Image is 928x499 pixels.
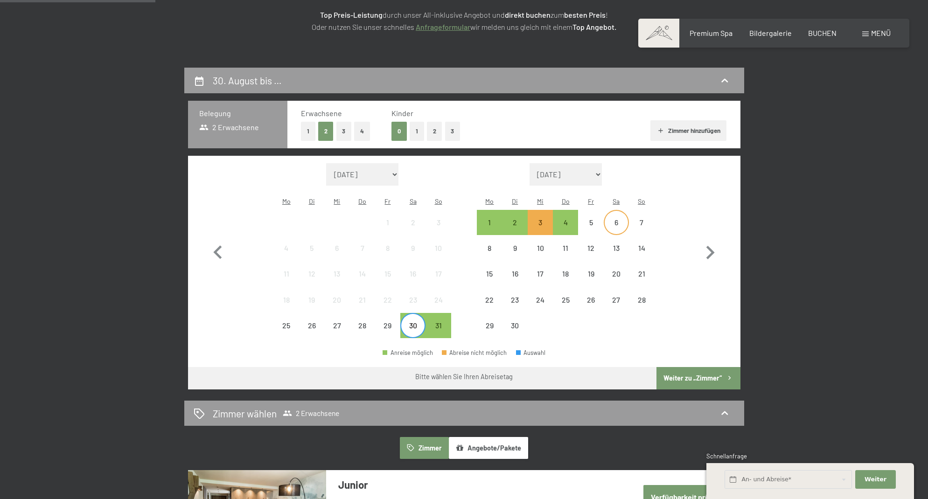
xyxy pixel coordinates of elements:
div: 25 [275,322,298,345]
div: 22 [376,296,399,319]
div: Sat Sep 20 2025 [604,261,629,286]
abbr: Freitag [588,197,594,205]
div: 29 [478,322,501,345]
span: Weiter [865,475,886,484]
div: Abreise nicht möglich [477,236,502,261]
div: Thu Aug 21 2025 [350,287,375,312]
div: Anreise möglich [383,350,433,356]
span: BUCHEN [808,28,837,37]
div: Mon Aug 04 2025 [274,236,299,261]
div: Abreise nicht möglich [629,261,654,286]
div: Abreise nicht möglich [299,236,324,261]
div: 21 [351,296,374,319]
div: Sat Aug 16 2025 [400,261,426,286]
div: Sun Sep 28 2025 [629,287,654,312]
div: Wed Aug 13 2025 [324,261,349,286]
div: Sat Sep 06 2025 [604,210,629,235]
button: Zimmer [400,437,448,458]
div: Tue Sep 02 2025 [502,210,528,235]
div: Abreise nicht möglich [477,261,502,286]
div: Abreise nicht möglich [274,287,299,312]
div: Abreise nicht möglich [578,261,603,286]
a: Premium Spa [690,28,733,37]
div: 22 [478,296,501,319]
abbr: Donnerstag [562,197,570,205]
div: Thu Sep 04 2025 [553,210,578,235]
strong: besten Preis [564,10,606,19]
div: Sat Aug 09 2025 [400,236,426,261]
div: 11 [554,244,577,268]
div: 7 [351,244,374,268]
button: Zimmer hinzufügen [650,120,726,141]
div: Abreise nicht möglich [578,236,603,261]
div: 2 [503,219,527,242]
div: Sat Aug 23 2025 [400,287,426,312]
div: Abreise nicht möglich [604,236,629,261]
div: Abreise nicht möglich [299,261,324,286]
div: 3 [529,219,552,242]
div: Mon Sep 29 2025 [477,313,502,338]
div: Sat Sep 27 2025 [604,287,629,312]
div: Wed Sep 17 2025 [528,261,553,286]
div: Mon Sep 01 2025 [477,210,502,235]
div: Mon Aug 25 2025 [274,313,299,338]
div: 16 [503,270,527,293]
div: Abreise nicht möglich [502,261,528,286]
div: Sun Aug 10 2025 [426,236,451,261]
div: Fri Aug 01 2025 [375,210,400,235]
div: 14 [630,244,653,268]
div: Abreise nicht möglich [528,261,553,286]
div: Sat Aug 30 2025 [400,313,426,338]
div: 5 [579,219,602,242]
div: Fri Sep 19 2025 [578,261,603,286]
div: Sat Aug 02 2025 [400,210,426,235]
div: 23 [401,296,425,319]
div: Abreise nicht möglich [350,313,375,338]
div: 5 [300,244,323,268]
abbr: Dienstag [512,197,518,205]
div: 27 [325,322,349,345]
div: Abreise nicht möglich [629,287,654,312]
div: Abreise nicht möglich [502,313,528,338]
div: Abreise nicht möglich [426,236,451,261]
div: 6 [325,244,349,268]
div: Abreise nicht möglich [274,313,299,338]
div: Abreise nicht möglich [578,210,603,235]
div: 10 [529,244,552,268]
abbr: Samstag [410,197,417,205]
div: Sun Aug 17 2025 [426,261,451,286]
div: Tue Aug 19 2025 [299,287,324,312]
div: Mon Sep 15 2025 [477,261,502,286]
div: Fri Sep 12 2025 [578,236,603,261]
div: Sun Sep 21 2025 [629,261,654,286]
div: Abreise nicht möglich [629,236,654,261]
a: Anfrageformular [416,22,470,31]
a: Bildergalerie [749,28,792,37]
div: 17 [529,270,552,293]
div: 24 [426,296,450,319]
div: Abreise nicht möglich [528,236,553,261]
div: Tue Aug 05 2025 [299,236,324,261]
div: 8 [376,244,399,268]
div: 14 [351,270,374,293]
div: 26 [300,322,323,345]
div: Thu Aug 28 2025 [350,313,375,338]
div: 21 [630,270,653,293]
div: Abreise möglich [502,210,528,235]
div: Tue Sep 23 2025 [502,287,528,312]
div: 8 [478,244,501,268]
abbr: Montag [485,197,494,205]
div: Fri Aug 29 2025 [375,313,400,338]
div: Abreise möglich [477,210,502,235]
abbr: Donnerstag [358,197,366,205]
div: Wed Sep 24 2025 [528,287,553,312]
div: Fri Aug 15 2025 [375,261,400,286]
div: 13 [325,270,349,293]
div: 18 [554,270,577,293]
div: Tue Sep 16 2025 [502,261,528,286]
div: Sun Sep 07 2025 [629,210,654,235]
div: 23 [503,296,527,319]
div: 2 [401,219,425,242]
span: Menü [871,28,891,37]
